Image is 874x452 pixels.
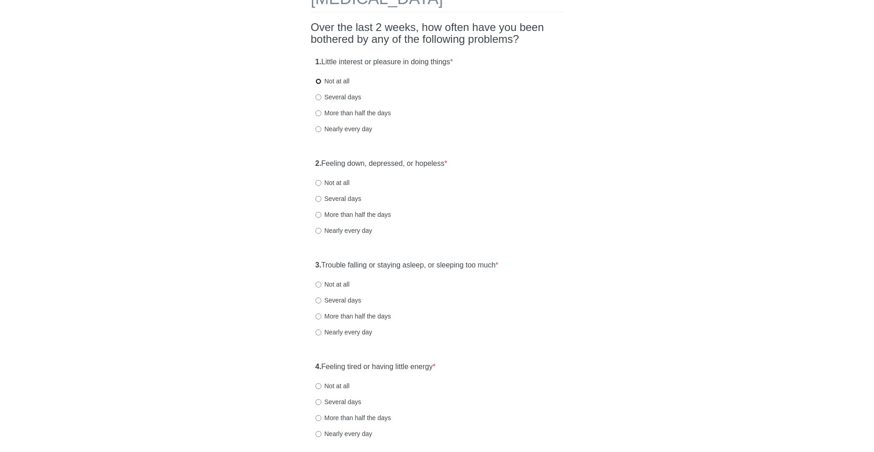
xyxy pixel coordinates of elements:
[315,399,321,405] input: Several days
[315,228,321,234] input: Nearly every day
[315,159,447,169] label: Feeling down, depressed, or hopeless
[315,180,321,186] input: Not at all
[315,329,321,335] input: Nearly every day
[315,94,321,100] input: Several days
[315,78,321,84] input: Not at all
[315,397,361,406] label: Several days
[315,110,321,116] input: More than half the days
[315,261,321,269] strong: 3.
[315,210,391,219] label: More than half the days
[311,21,564,46] h2: Over the last 2 weeks, how often have you been bothered by any of the following problems?
[315,413,391,422] label: More than half the days
[315,194,361,203] label: Several days
[315,383,321,389] input: Not at all
[315,429,372,438] label: Nearly every day
[315,328,372,337] label: Nearly every day
[315,124,372,134] label: Nearly every day
[315,77,350,86] label: Not at all
[315,92,361,102] label: Several days
[315,282,321,288] input: Not at all
[315,362,436,372] label: Feeling tired or having little energy
[315,58,321,66] strong: 1.
[315,296,361,305] label: Several days
[315,298,321,303] input: Several days
[315,57,453,67] label: Little interest or pleasure in doing things
[315,431,321,437] input: Nearly every day
[315,415,321,421] input: More than half the days
[315,178,350,187] label: Not at all
[315,280,350,289] label: Not at all
[315,159,321,167] strong: 2.
[315,196,321,202] input: Several days
[315,226,372,235] label: Nearly every day
[315,312,391,321] label: More than half the days
[315,108,391,118] label: More than half the days
[315,260,498,271] label: Trouble falling or staying asleep, or sleeping too much
[315,212,321,218] input: More than half the days
[315,126,321,132] input: Nearly every day
[315,363,321,370] strong: 4.
[315,381,350,390] label: Not at all
[315,313,321,319] input: More than half the days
